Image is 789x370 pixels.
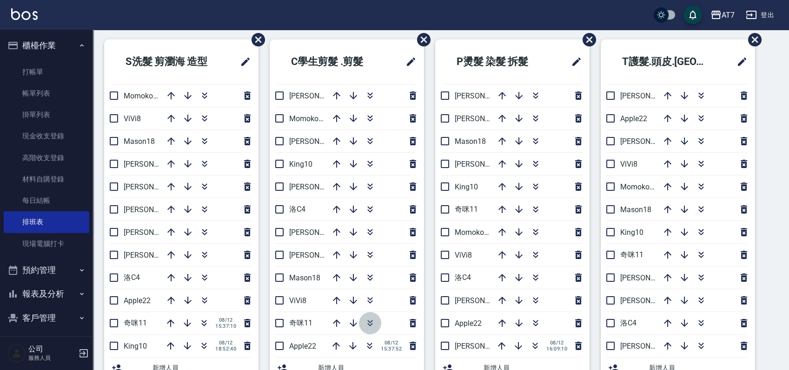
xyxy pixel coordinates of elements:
[620,137,682,146] span: [PERSON_NAME] 5
[112,45,228,78] h2: S洗髮 剪瀏海 造型
[546,340,567,346] span: 08/12
[707,6,738,25] button: AT7
[124,296,151,305] span: Apple22
[455,160,515,169] span: [PERSON_NAME]7
[400,51,417,73] span: 修改班表的標題
[620,273,680,282] span: [PERSON_NAME]6
[124,114,141,123] span: ViVi8
[455,205,478,214] span: 奇咪11
[455,251,472,260] span: ViVi8
[215,323,236,329] span: 15:37:10
[455,228,492,237] span: Momoko12
[731,51,748,73] span: 修改班表的標題
[289,91,351,100] span: [PERSON_NAME] 5
[289,205,305,214] span: 洛C4
[620,160,637,169] span: ViVi8
[620,205,651,214] span: Mason18
[289,251,349,260] span: [PERSON_NAME]7
[28,354,76,362] p: 服務人員
[620,91,680,100] span: [PERSON_NAME]2
[381,346,402,352] span: 15:37:52
[4,61,89,83] a: 打帳單
[4,190,89,211] a: 每日結帳
[4,104,89,125] a: 掛單列表
[4,169,89,190] a: 材料自購登錄
[124,318,147,327] span: 奇咪11
[124,137,155,146] span: Mason18
[608,45,724,78] h2: T護髮.頭皮.[GEOGRAPHIC_DATA]
[289,342,316,351] span: Apple22
[4,282,89,306] button: 報表及分析
[215,340,236,346] span: 08/12
[455,273,471,282] span: 洛C4
[4,83,89,104] a: 帳單列表
[455,342,517,351] span: [PERSON_NAME] 5
[4,211,89,233] a: 排班表
[455,182,478,191] span: King10
[124,228,184,237] span: [PERSON_NAME]7
[620,250,643,259] span: 奇咪11
[722,9,735,21] div: AT7
[7,344,26,363] img: Person
[565,51,582,73] span: 修改班表的標題
[124,273,140,282] span: 洛C4
[620,296,680,305] span: [PERSON_NAME]9
[4,125,89,147] a: 現金收支登錄
[245,26,266,53] span: 刪除班表
[289,160,312,169] span: King10
[289,114,327,123] span: Momoko12
[455,296,515,305] span: [PERSON_NAME]2
[576,26,597,53] span: 刪除班表
[215,317,236,323] span: 08/12
[741,26,763,53] span: 刪除班表
[124,205,186,214] span: [PERSON_NAME] 5
[277,45,388,78] h2: C學生剪髮 .剪髮
[289,318,312,327] span: 奇咪11
[455,114,515,123] span: [PERSON_NAME]6
[4,147,89,169] a: 高階收支登錄
[215,346,236,352] span: 18:52:40
[4,233,89,254] a: 現場電腦打卡
[124,182,184,191] span: [PERSON_NAME]9
[4,258,89,282] button: 預約管理
[620,182,658,191] span: Momoko12
[4,330,89,354] button: 員工及薪資
[124,160,184,169] span: [PERSON_NAME]2
[124,342,147,351] span: King10
[289,182,349,191] span: [PERSON_NAME]2
[683,6,702,24] button: save
[455,137,486,146] span: Mason18
[289,273,320,282] span: Mason18
[381,340,402,346] span: 08/12
[11,8,38,20] img: Logo
[289,296,306,305] span: ViVi8
[289,228,349,237] span: [PERSON_NAME]6
[443,45,554,78] h2: P燙髮 染髮 拆髮
[124,251,184,260] span: [PERSON_NAME]6
[620,114,647,123] span: Apple22
[4,306,89,330] button: 客戶管理
[620,228,643,237] span: King10
[620,318,637,327] span: 洛C4
[410,26,432,53] span: 刪除班表
[289,137,349,146] span: [PERSON_NAME]9
[455,91,515,100] span: [PERSON_NAME]9
[620,342,680,351] span: [PERSON_NAME]7
[124,91,161,100] span: Momoko12
[455,319,482,328] span: Apple22
[4,33,89,58] button: 櫃檯作業
[234,51,251,73] span: 修改班表的標題
[546,346,567,352] span: 16:09:10
[28,344,76,354] h5: 公司
[742,6,778,24] button: 登出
